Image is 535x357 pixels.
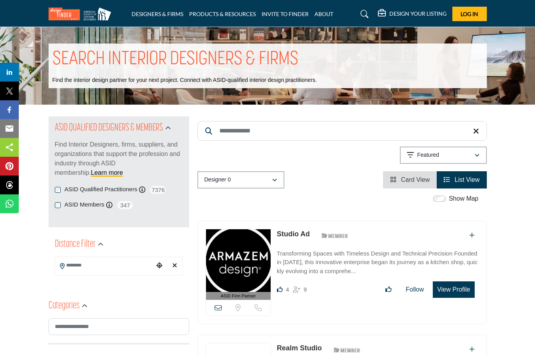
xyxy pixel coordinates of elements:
span: 4 [286,286,289,293]
span: 7376 [149,185,167,195]
button: Designer 0 [197,171,284,188]
a: DESIGNERS & FIRMS [132,11,183,17]
button: Featured [400,147,487,164]
label: ASID Qualified Practitioners [65,185,137,194]
input: Search Location [55,258,154,273]
label: ASID Members [65,200,105,209]
p: Find the interior design partner for your next project. Connect with ASID-qualified interior desi... [52,76,317,84]
label: Show Map [449,194,479,203]
span: 347 [116,200,134,210]
span: Card View [401,176,430,183]
button: Log In [452,7,487,21]
a: View Card [390,176,430,183]
div: Choose your current location [154,257,165,274]
button: View Profile [433,281,474,298]
a: Search [353,8,374,20]
span: Log In [461,11,478,17]
img: Studio Ad [206,229,271,292]
span: 9 [304,286,307,293]
div: Followers [293,285,307,294]
a: Transforming Spaces with Timeless Design and Technical Precision Founded in [DATE], this innovati... [277,245,479,276]
li: Card View [383,171,437,188]
button: Follow [401,282,429,297]
p: Studio Ad [277,229,310,239]
a: Add To List [469,232,475,239]
a: Studio Ad [277,230,310,238]
input: Search Category [49,318,189,335]
p: Find Interior Designers, firms, suppliers, and organizations that support the profession and indu... [55,140,183,178]
p: Transforming Spaces with Timeless Design and Technical Precision Founded in [DATE], this innovati... [277,249,479,276]
a: ABOUT [314,11,333,17]
i: Likes [277,286,283,292]
h1: SEARCH INTERIOR DESIGNERS & FIRMS [52,47,298,72]
span: List View [455,176,480,183]
img: ASID Members Badge Icon [329,345,365,355]
img: Site Logo [49,7,115,20]
button: Like listing [380,282,397,297]
div: Clear search location [169,257,180,274]
h2: Categories [49,299,80,313]
a: Add To List [469,346,475,353]
p: Designer 0 [204,176,231,184]
h5: DESIGN YOUR LISTING [389,10,446,17]
input: Search Keyword [197,121,487,141]
li: List View [437,171,486,188]
a: INVITE TO FINDER [262,11,309,17]
p: Featured [417,151,439,159]
input: ASID Members checkbox [55,202,61,208]
p: Realm Studio [277,343,322,353]
a: Learn more [91,169,123,176]
span: ASID Firm Partner [221,293,256,299]
a: ASID Firm Partner [206,229,271,300]
a: PRODUCTS & RESOURCES [189,11,256,17]
a: Realm Studio [277,344,322,352]
h2: Distance Filter [55,237,96,252]
h2: ASID QUALIFIED DESIGNERS & MEMBERS [55,121,163,135]
input: ASID Qualified Practitioners checkbox [55,187,61,193]
a: View List [444,176,479,183]
div: DESIGN YOUR LISTING [378,9,446,19]
img: ASID Members Badge Icon [317,231,352,241]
